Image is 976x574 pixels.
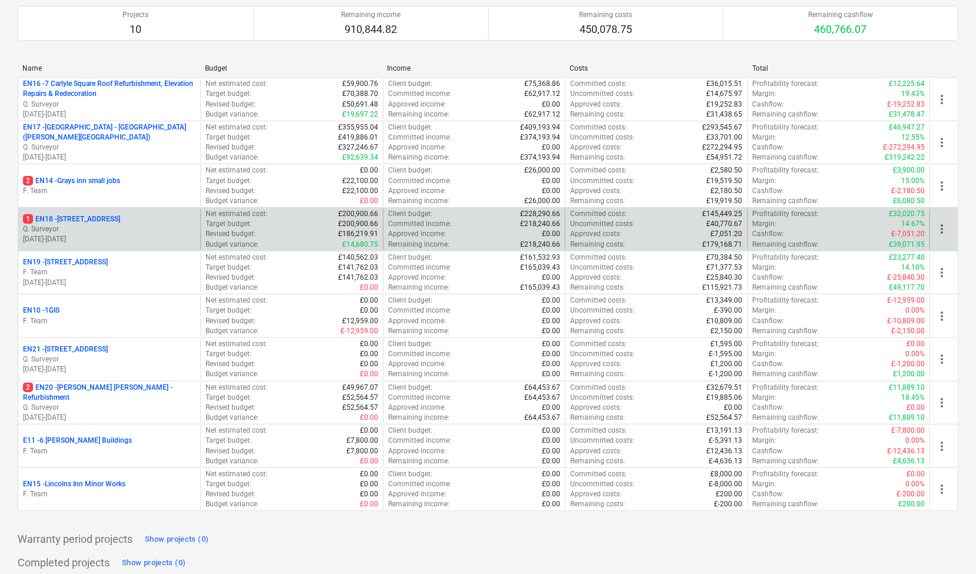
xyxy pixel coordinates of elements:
p: Revised budget : [206,142,256,152]
p: Committed income : [388,306,451,316]
p: F. Team [23,489,196,499]
p: £70,384.50 [707,253,743,263]
p: Margin : [753,176,777,186]
p: Cashflow : [753,229,785,239]
p: Budget variance : [206,196,259,206]
p: £26,000.00 [524,165,560,175]
span: more_vert [935,482,949,496]
p: Approved costs : [570,273,621,283]
p: Net estimated cost : [206,296,267,306]
p: £12,959.00 [342,316,378,326]
p: Remaining costs : [570,152,625,162]
p: Cashflow : [753,316,785,326]
p: £0.00 [542,306,560,316]
p: Approved income : [388,359,446,369]
p: Remaining income : [388,196,449,206]
p: Revised budget : [206,186,256,196]
p: £0.00 [360,306,378,316]
p: Margin : [753,89,777,99]
p: £25,840.30 [707,273,743,283]
p: Committed costs : [570,165,627,175]
p: £14,680.75 [342,240,378,250]
p: Uncommitted costs : [570,306,634,316]
p: £36,015.51 [707,79,743,89]
p: £140,562.03 [338,253,378,263]
p: Profitability forecast : [753,122,819,132]
p: Profitability forecast : [753,165,819,175]
p: Remaining cashflow : [753,110,819,120]
p: £141,762.03 [338,263,378,273]
button: Show projects (0) [142,530,211,549]
p: Target budget : [206,393,252,403]
p: Remaining costs [579,10,632,20]
p: EN19 - [STREET_ADDRESS] [23,257,108,267]
p: Committed income : [388,176,451,186]
span: more_vert [935,135,949,150]
p: £70,388.70 [342,89,378,99]
p: Committed income : [388,132,451,142]
p: EN15 - Lincolns Inn Minor Works [23,479,125,489]
p: [DATE] - [DATE] [23,278,196,288]
span: 1 [23,214,33,224]
p: £-1,200.00 [891,359,925,369]
p: Net estimated cost : [206,165,267,175]
p: 14.10% [901,263,925,273]
p: £62,917.12 [524,110,560,120]
p: 10 [123,22,148,37]
p: Committed costs : [570,339,627,349]
p: £-2,150.00 [891,326,925,336]
p: £64,453.67 [524,383,560,393]
p: Client budget : [388,79,432,89]
p: Budget variance : [206,240,259,250]
p: 19.43% [901,89,925,99]
p: Client budget : [388,296,432,306]
p: £-19,252.83 [887,99,925,110]
div: Show projects (0) [145,533,209,546]
p: Net estimated cost : [206,79,267,89]
span: more_vert [935,396,949,410]
p: Approved income : [388,316,446,326]
span: more_vert [935,266,949,280]
p: Revised budget : [206,273,256,283]
p: Remaining costs : [570,110,625,120]
p: Margin : [753,263,777,273]
p: £0.00 [542,359,560,369]
p: £54,951.72 [707,152,743,162]
p: £39,071.95 [889,240,925,250]
p: £0.00 [906,339,925,349]
p: Uncommitted costs : [570,263,634,273]
p: Q. Surveyor [23,224,196,234]
p: 0.00% [905,306,925,316]
p: £186,219.91 [338,229,378,239]
p: Profitability forecast : [753,339,819,349]
p: £374,193.94 [520,132,560,142]
p: 15.00% [901,176,925,186]
p: Committed costs : [570,79,627,89]
p: £1,200.00 [711,359,743,369]
p: Approved costs : [570,359,621,369]
p: F. Team [23,446,196,456]
p: Cashflow : [753,359,785,369]
p: £46,947.27 [889,122,925,132]
p: [DATE] - [DATE] [23,364,196,374]
p: Uncommitted costs : [570,89,634,99]
p: £19,519.50 [707,176,743,186]
p: Budget variance : [206,152,259,162]
span: more_vert [935,179,949,193]
p: £145,449.25 [703,209,743,219]
p: 450,078.75 [579,22,632,37]
p: [DATE] - [DATE] [23,152,196,162]
span: more_vert [935,309,949,323]
p: Committed income : [388,219,451,229]
p: Client budget : [388,209,432,219]
p: Net estimated cost : [206,383,267,393]
p: Budget variance : [206,110,259,120]
p: Target budget : [206,306,252,316]
p: £2,180.50 [711,186,743,196]
p: Committed costs : [570,383,627,393]
p: Q. Surveyor [23,99,196,110]
span: more_vert [935,439,949,453]
p: Approved income : [388,273,446,283]
p: Revised budget : [206,359,256,369]
div: 2EN14 -Grays inn small jobsF. Team [23,176,196,196]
